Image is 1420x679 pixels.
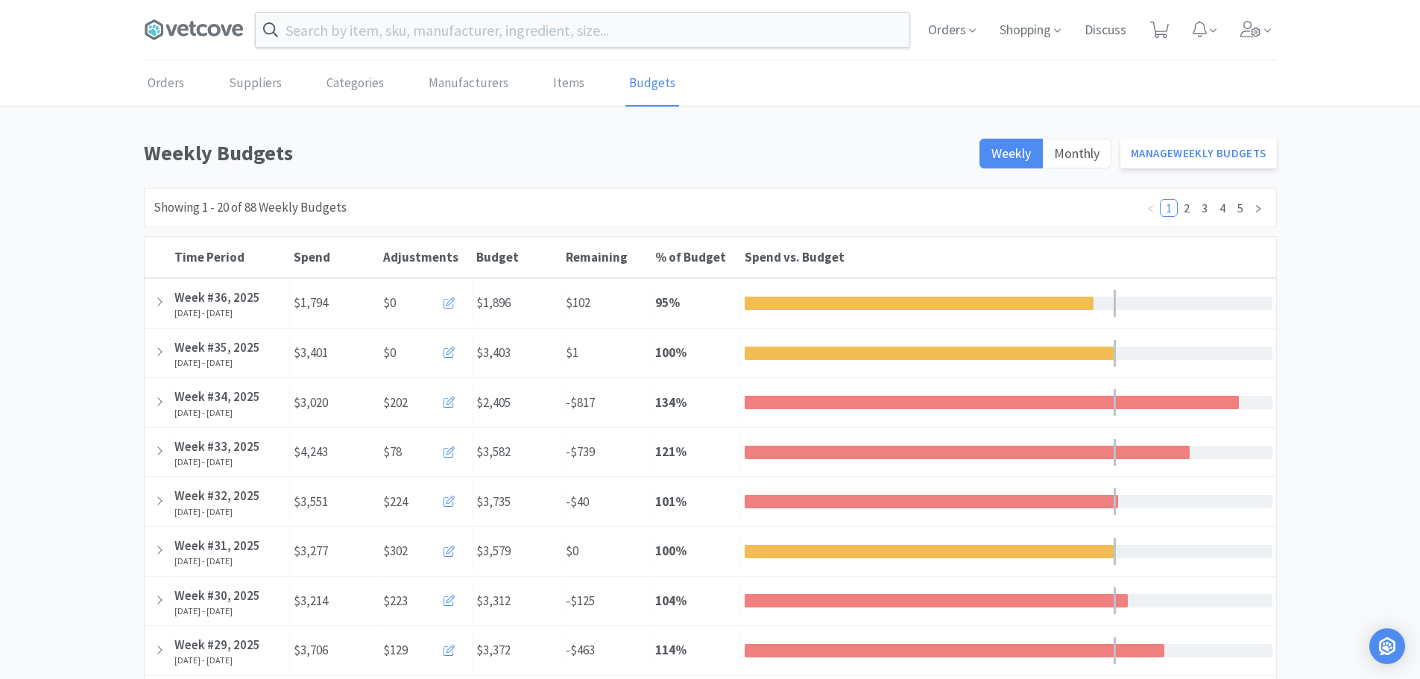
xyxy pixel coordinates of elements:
h1: Weekly Budgets [144,136,971,170]
a: Budgets [625,61,679,107]
strong: 100 % [655,344,687,361]
div: Showing 1 - 20 of 88 Weekly Budgets [154,198,347,218]
span: $3,372 [476,642,511,658]
a: Manufacturers [425,61,512,107]
i: icon: right [1254,204,1263,213]
span: $202 [383,393,408,413]
span: $3,277 [294,541,328,561]
span: $3,312 [476,593,511,609]
div: Week #36, 2025 [174,288,285,308]
span: $1,794 [294,293,328,313]
div: Time Period [174,249,286,265]
strong: 101 % [655,493,687,510]
span: -$739 [566,443,595,460]
span: Monthly [1054,145,1099,162]
a: ManageWeekly Budgets [1120,139,1277,168]
span: $3,551 [294,492,328,512]
strong: 121 % [655,443,687,460]
span: $4,243 [294,442,328,462]
div: Week #32, 2025 [174,486,285,506]
div: [DATE] - [DATE] [174,507,285,517]
span: $224 [383,492,408,512]
div: Spend vs. Budget [745,249,1272,265]
a: 2 [1178,200,1195,216]
a: Items [549,61,588,107]
div: [DATE] - [DATE] [174,556,285,566]
span: $1 [566,344,578,361]
span: $3,401 [294,343,328,363]
li: 2 [1178,199,1196,217]
span: $3,706 [294,640,328,660]
input: Search by item, sku, manufacturer, ingredient, size... [256,13,909,47]
span: $1,896 [476,294,511,311]
span: -$125 [566,593,595,609]
div: [DATE] - [DATE] [174,308,285,318]
i: icon: left [1146,204,1155,213]
span: $3,403 [476,344,511,361]
li: 5 [1231,199,1249,217]
a: 4 [1214,200,1231,216]
div: Remaining [566,249,648,265]
span: -$817 [566,394,595,411]
div: Week #33, 2025 [174,437,285,457]
span: Weekly [991,145,1031,162]
span: $78 [383,442,402,462]
span: -$40 [566,493,589,510]
span: $0 [383,343,396,363]
span: $102 [566,294,590,311]
li: 4 [1214,199,1231,217]
div: [DATE] - [DATE] [174,408,285,418]
div: Week #30, 2025 [174,586,285,606]
span: Adjustments [383,249,458,265]
li: Previous Page [1142,199,1160,217]
span: $3,582 [476,443,511,460]
li: 1 [1160,199,1178,217]
span: $3,214 [294,591,328,611]
span: $3,020 [294,393,328,413]
div: Week #35, 2025 [174,338,285,358]
div: Week #29, 2025 [174,635,285,655]
div: Spend [294,249,376,265]
strong: 100 % [655,543,687,559]
div: Open Intercom Messenger [1369,628,1405,664]
a: Orders [144,61,188,107]
a: Discuss [1079,24,1132,37]
strong: 104 % [655,593,687,609]
a: 5 [1232,200,1249,216]
span: $3,579 [476,543,511,559]
div: % of Budget [655,249,737,265]
div: [DATE] - [DATE] [174,606,285,616]
strong: 95 % [655,294,680,311]
span: -$463 [566,642,595,658]
div: Week #34, 2025 [174,387,285,407]
li: Next Page [1249,199,1267,217]
div: Week #31, 2025 [174,536,285,556]
span: $0 [383,293,396,313]
a: Categories [323,61,388,107]
a: 1 [1161,200,1177,216]
a: Suppliers [225,61,285,107]
div: [DATE] - [DATE] [174,457,285,467]
strong: 134 % [655,394,687,411]
div: [DATE] - [DATE] [174,655,285,666]
span: $302 [383,541,408,561]
span: $0 [566,543,578,559]
li: 3 [1196,199,1214,217]
span: $223 [383,591,408,611]
strong: 114 % [655,642,687,658]
div: [DATE] - [DATE] [174,358,285,368]
span: $129 [383,640,408,660]
span: $2,405 [476,394,511,411]
span: $3,735 [476,493,511,510]
a: 3 [1196,200,1213,216]
div: Budget [476,249,558,265]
